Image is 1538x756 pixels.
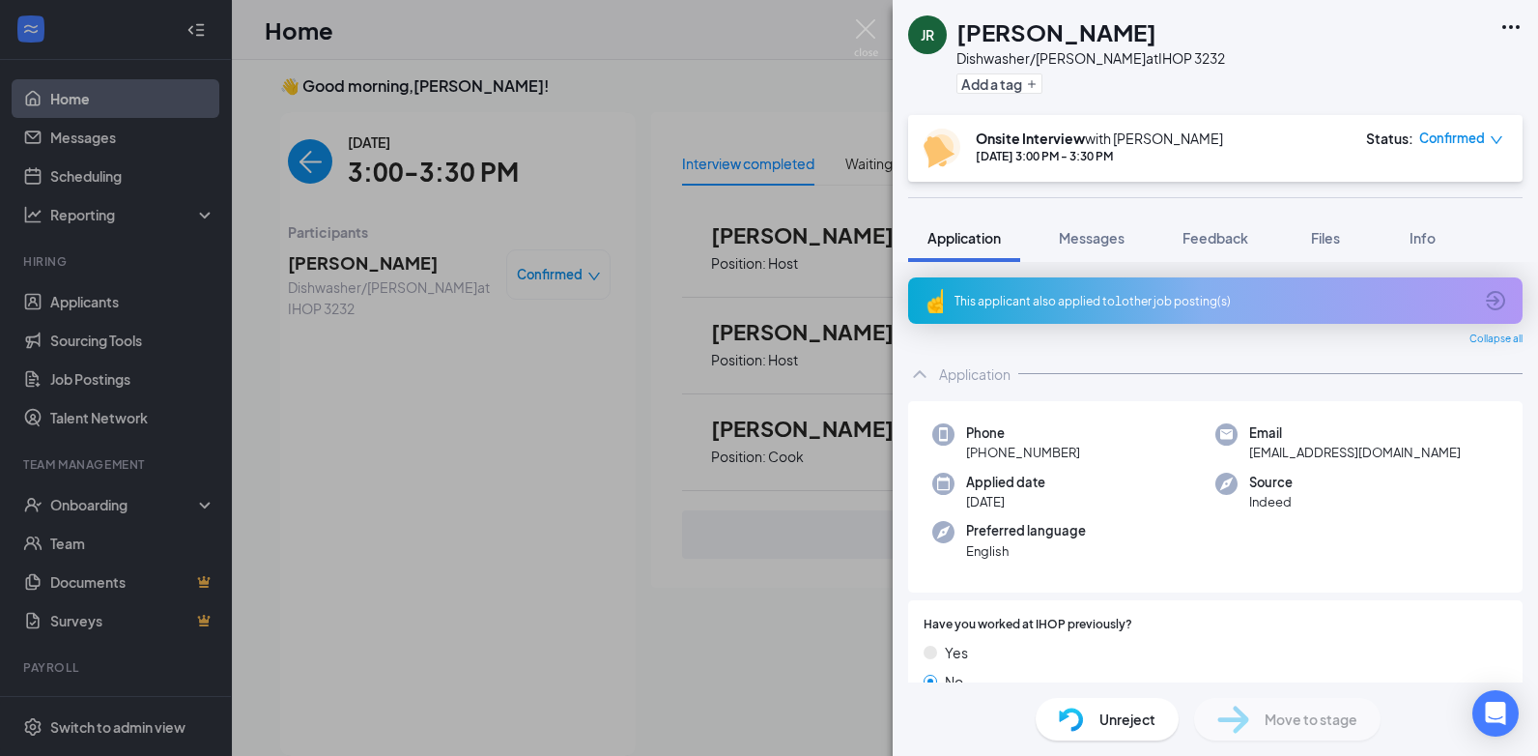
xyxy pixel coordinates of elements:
div: Dishwasher/[PERSON_NAME] at IHOP 3232 [956,48,1225,68]
svg: Plus [1026,78,1038,90]
svg: ChevronUp [908,363,931,386]
svg: ArrowCircle [1484,289,1507,312]
div: Open Intercom Messenger [1472,690,1519,737]
span: No [945,671,963,692]
span: Unreject [1099,709,1155,730]
div: This applicant also applied to 1 other job posting(s) [954,293,1472,309]
button: PlusAdd a tag [956,73,1042,94]
span: Info [1410,229,1436,247]
svg: Ellipses [1499,15,1523,39]
span: Phone [966,423,1080,443]
div: Status : [1366,129,1413,148]
span: Collapse all [1469,332,1523,347]
span: Yes [945,642,968,663]
div: Application [939,364,1011,384]
div: [DATE] 3:00 PM - 3:30 PM [976,148,1223,164]
span: Email [1249,423,1461,443]
span: Files [1311,229,1340,247]
span: Have you worked at IHOP previously? [924,616,1132,634]
span: [DATE] [966,492,1045,511]
span: Application [927,229,1001,247]
b: Onsite Interview [976,130,1085,147]
span: Indeed [1249,492,1293,511]
span: Applied date [966,473,1045,492]
span: [EMAIL_ADDRESS][DOMAIN_NAME] [1249,443,1461,462]
span: Confirmed [1419,129,1485,148]
span: Source [1249,473,1293,492]
div: JR [921,25,934,44]
span: Preferred language [966,521,1086,540]
span: [PHONE_NUMBER] [966,443,1080,462]
span: English [966,541,1086,561]
div: with [PERSON_NAME] [976,129,1223,148]
span: Move to stage [1265,709,1357,730]
h1: [PERSON_NAME] [956,15,1156,48]
span: Feedback [1182,229,1248,247]
span: Messages [1059,229,1125,247]
span: down [1490,133,1503,147]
